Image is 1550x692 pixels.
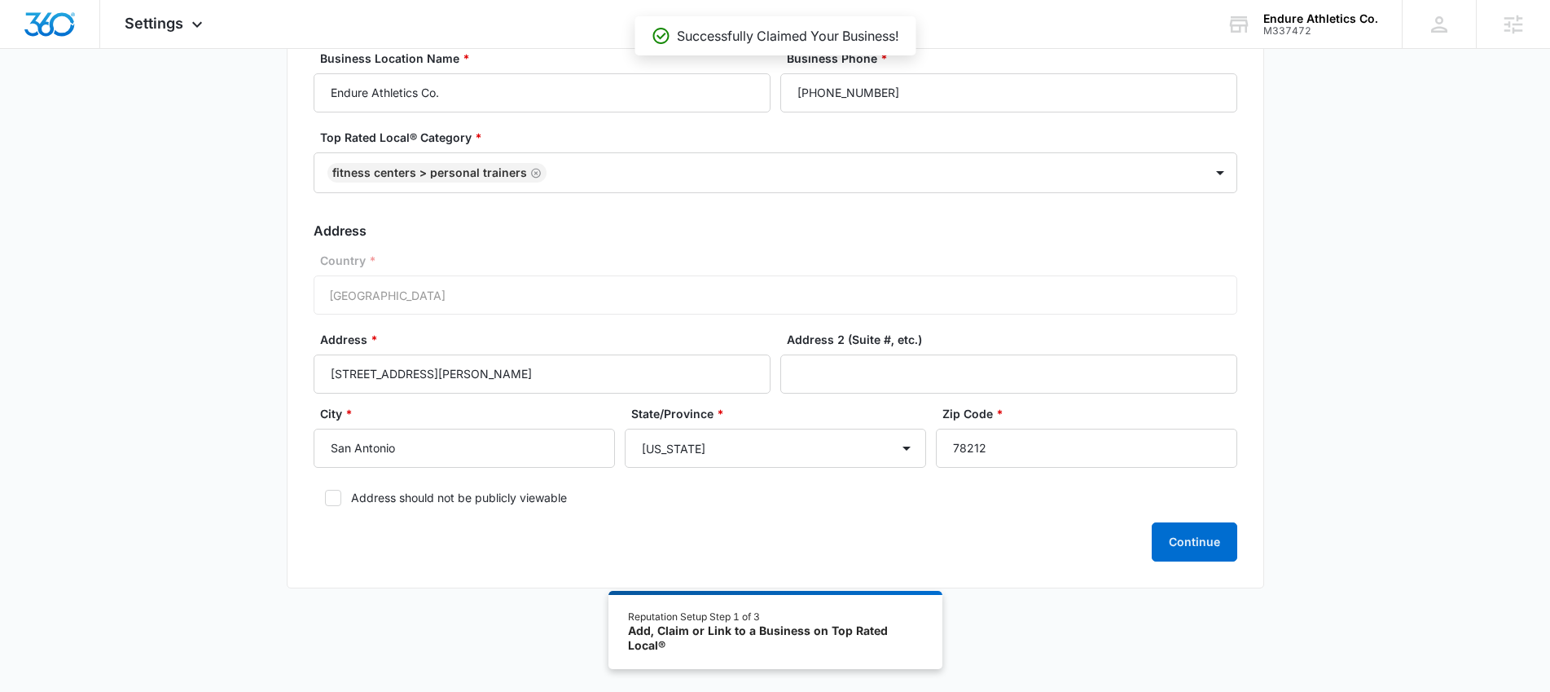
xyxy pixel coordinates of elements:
label: Address 2 (Suite #, etc.) [787,331,1244,348]
div: account name [1263,12,1378,25]
label: State/Province [631,405,933,422]
button: Continue [1152,522,1237,562]
label: Address [320,331,777,348]
p: Successfully Claimed Your Business! [677,26,899,46]
label: Address should not be publicly viewable [314,489,1237,506]
label: Business Location Name [320,50,777,67]
label: Business Phone [787,50,1244,67]
div: Fitness Centers > Personal Trainers [332,167,527,179]
label: Country [320,252,1244,269]
div: account id [1263,25,1378,37]
h3: Address [314,221,1237,240]
div: Add, Claim or Link to a Business on Top Rated Local® [628,624,922,652]
label: Zip Code [942,405,1244,422]
div: Remove Fitness Centers > Personal Trainers [527,167,542,179]
label: City [320,405,621,422]
span: Settings [125,15,183,32]
label: Top Rated Local® Category [320,129,1244,146]
div: Reputation Setup Step 1 of 3 [628,610,922,624]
